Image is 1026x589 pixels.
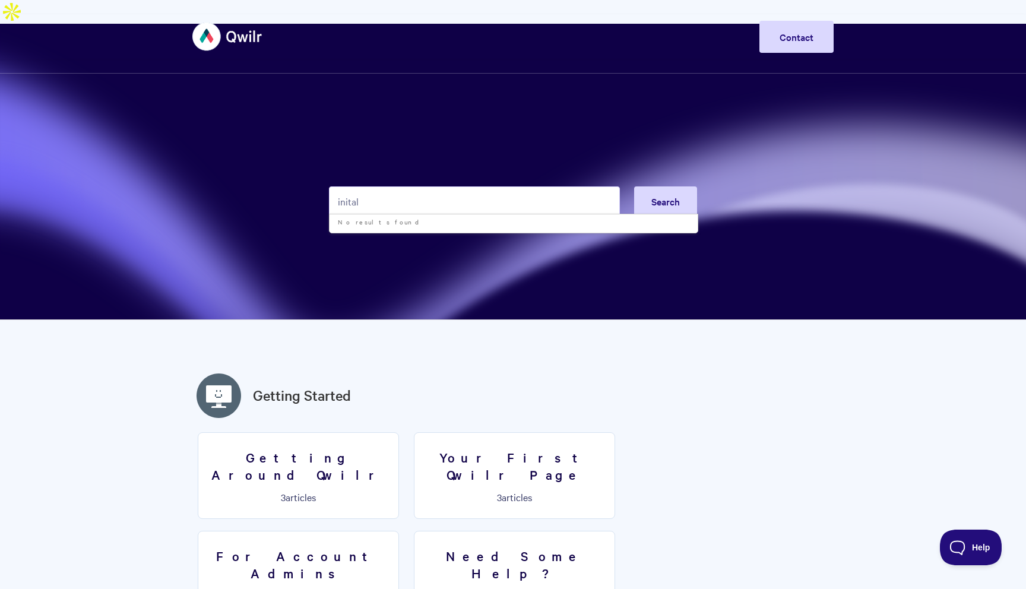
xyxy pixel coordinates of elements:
[414,432,615,519] a: Your First Qwilr Page 3articles
[422,492,607,502] p: articles
[940,530,1002,565] iframe: Toggle Customer Support
[198,432,399,519] a: Getting Around Qwilr 3articles
[422,547,607,581] h3: Need Some Help?
[281,490,286,503] span: 3
[192,14,263,59] img: Qwilr Help Center
[205,547,391,581] h3: For Account Admins
[205,449,391,483] h3: Getting Around Qwilr
[253,385,351,406] a: Getting Started
[651,195,680,208] span: Search
[330,214,698,230] li: No results found
[634,186,697,216] button: Search
[205,492,391,502] p: articles
[759,21,834,53] a: Contact
[422,449,607,483] h3: Your First Qwilr Page
[497,490,502,503] span: 3
[329,186,620,216] input: Search the knowledge base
